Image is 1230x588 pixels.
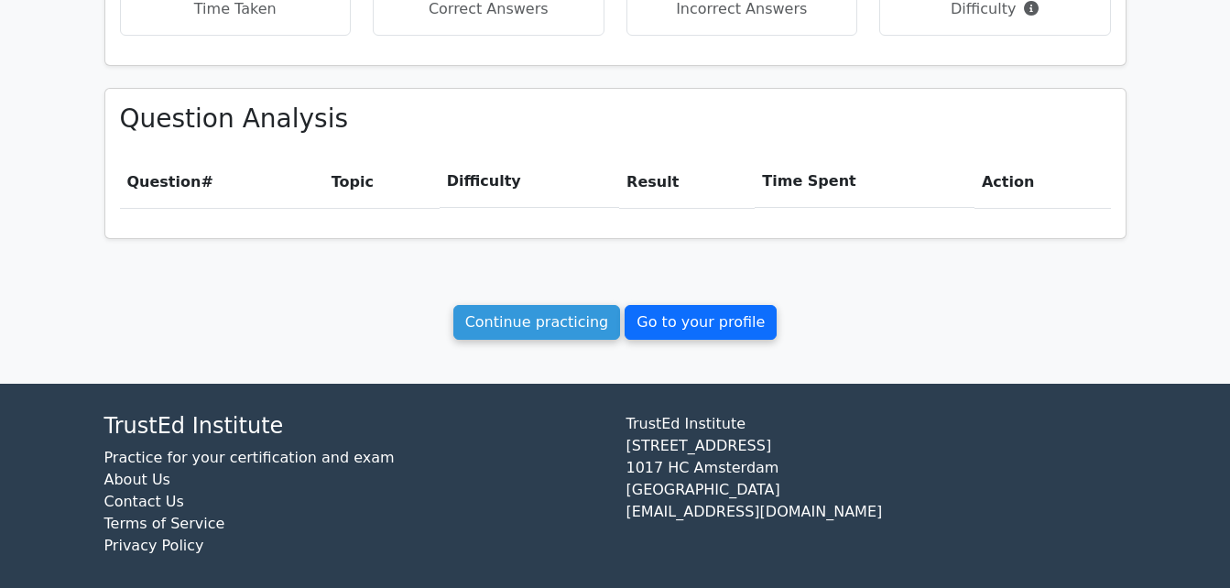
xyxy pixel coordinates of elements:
[120,156,324,208] th: #
[104,413,604,440] h4: TrustEd Institute
[104,449,395,466] a: Practice for your certification and exam
[619,156,755,208] th: Result
[104,471,170,488] a: About Us
[324,156,440,208] th: Topic
[625,305,777,340] a: Go to your profile
[453,305,621,340] a: Continue practicing
[755,156,974,208] th: Time Spent
[974,156,1111,208] th: Action
[104,515,225,532] a: Terms of Service
[127,173,201,191] span: Question
[120,103,1111,135] h3: Question Analysis
[104,537,204,554] a: Privacy Policy
[104,493,184,510] a: Contact Us
[440,156,619,208] th: Difficulty
[615,413,1137,572] div: TrustEd Institute [STREET_ADDRESS] 1017 HC Amsterdam [GEOGRAPHIC_DATA] [EMAIL_ADDRESS][DOMAIN_NAME]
